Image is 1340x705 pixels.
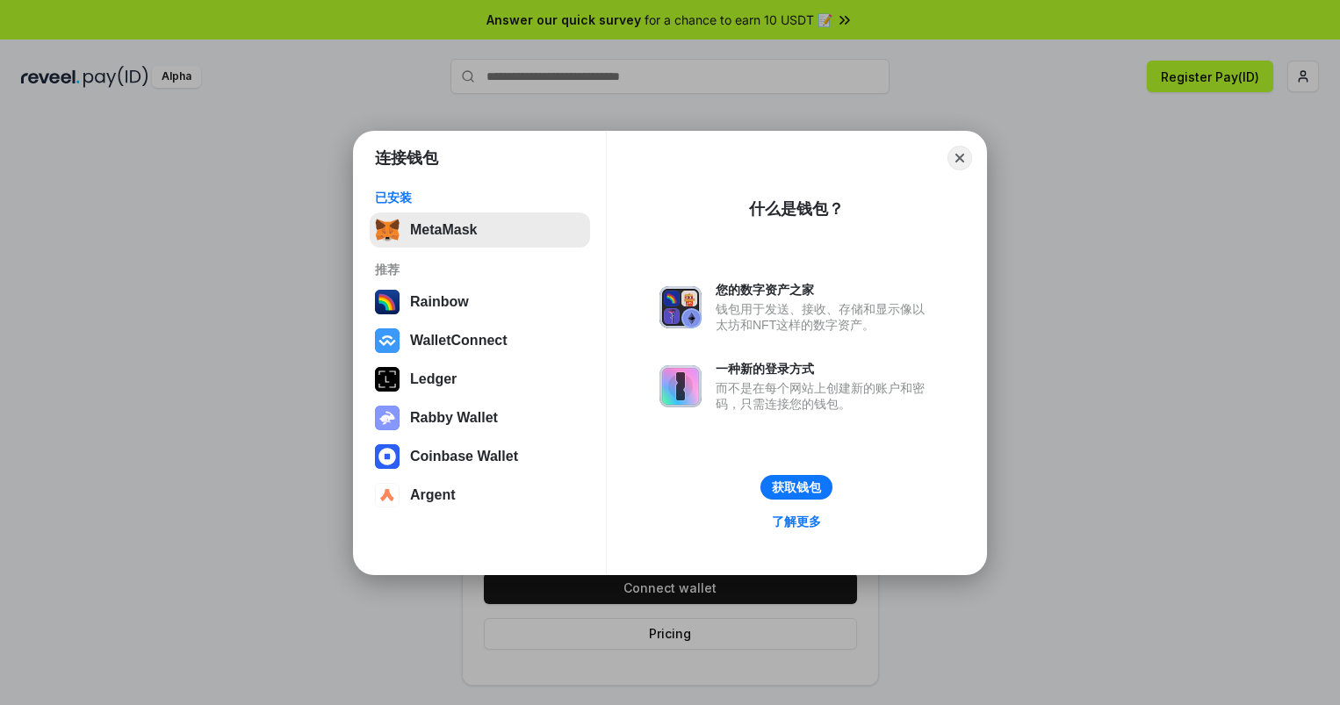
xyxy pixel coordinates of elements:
div: Rainbow [410,294,469,310]
div: MetaMask [410,222,477,238]
div: 什么是钱包？ [749,198,844,219]
div: 获取钱包 [772,479,821,495]
div: 而不是在每个网站上创建新的账户和密码，只需连接您的钱包。 [716,380,933,412]
div: 推荐 [375,262,585,277]
button: WalletConnect [370,323,590,358]
div: 一种新的登录方式 [716,361,933,377]
div: Ledger [410,371,457,387]
div: 您的数字资产之家 [716,282,933,298]
div: Coinbase Wallet [410,449,518,464]
button: Coinbase Wallet [370,439,590,474]
button: Close [947,146,972,170]
div: 钱包用于发送、接收、存储和显示像以太坊和NFT这样的数字资产。 [716,301,933,333]
img: svg+xml,%3Csvg%20xmlns%3D%22http%3A%2F%2Fwww.w3.org%2F2000%2Fsvg%22%20fill%3D%22none%22%20viewBox... [659,365,702,407]
button: 获取钱包 [760,475,832,500]
div: 了解更多 [772,514,821,529]
div: 已安装 [375,190,585,205]
button: Argent [370,478,590,513]
img: svg+xml,%3Csvg%20width%3D%2228%22%20height%3D%2228%22%20viewBox%3D%220%200%2028%2028%22%20fill%3D... [375,328,400,353]
button: MetaMask [370,212,590,248]
div: Rabby Wallet [410,410,498,426]
img: svg+xml,%3Csvg%20xmlns%3D%22http%3A%2F%2Fwww.w3.org%2F2000%2Fsvg%22%20fill%3D%22none%22%20viewBox... [659,286,702,328]
img: svg+xml,%3Csvg%20width%3D%2228%22%20height%3D%2228%22%20viewBox%3D%220%200%2028%2028%22%20fill%3D... [375,444,400,469]
img: svg+xml,%3Csvg%20width%3D%22120%22%20height%3D%22120%22%20viewBox%3D%220%200%20120%20120%22%20fil... [375,290,400,314]
a: 了解更多 [761,510,832,533]
h1: 连接钱包 [375,147,438,169]
button: Rabby Wallet [370,400,590,435]
div: Argent [410,487,456,503]
img: svg+xml,%3Csvg%20xmlns%3D%22http%3A%2F%2Fwww.w3.org%2F2000%2Fsvg%22%20width%3D%2228%22%20height%3... [375,367,400,392]
button: Rainbow [370,284,590,320]
div: WalletConnect [410,333,508,349]
img: svg+xml,%3Csvg%20fill%3D%22none%22%20height%3D%2233%22%20viewBox%3D%220%200%2035%2033%22%20width%... [375,218,400,242]
img: svg+xml,%3Csvg%20width%3D%2228%22%20height%3D%2228%22%20viewBox%3D%220%200%2028%2028%22%20fill%3D... [375,483,400,507]
img: svg+xml,%3Csvg%20xmlns%3D%22http%3A%2F%2Fwww.w3.org%2F2000%2Fsvg%22%20fill%3D%22none%22%20viewBox... [375,406,400,430]
button: Ledger [370,362,590,397]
